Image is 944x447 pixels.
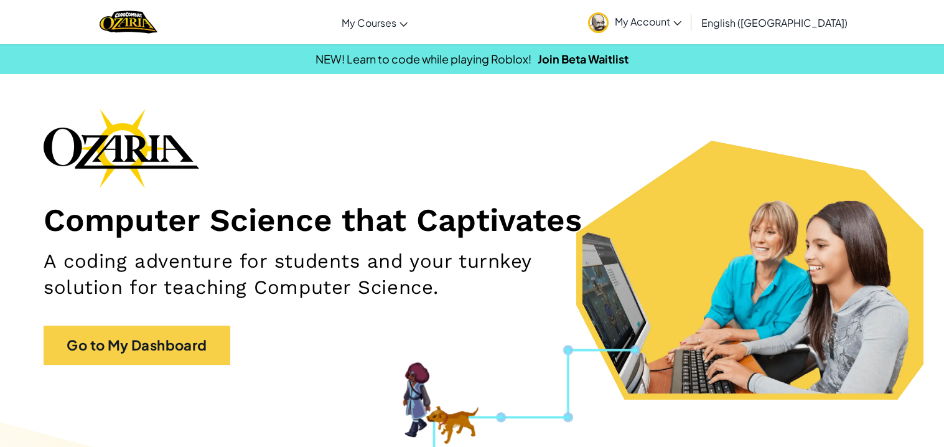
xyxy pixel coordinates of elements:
a: Ozaria by CodeCombat logo [100,9,157,35]
a: Go to My Dashboard [44,326,230,365]
img: Ozaria branding logo [44,108,199,188]
a: English ([GEOGRAPHIC_DATA]) [695,6,854,39]
a: My Courses [335,6,414,39]
span: English ([GEOGRAPHIC_DATA]) [701,16,848,29]
span: My Account [615,15,681,28]
h2: A coding adventure for students and your turnkey solution for teaching Computer Science. [44,248,618,301]
span: NEW! Learn to code while playing Roblox! [315,52,531,66]
a: Join Beta Waitlist [538,52,629,66]
h1: Computer Science that Captivates [44,200,900,239]
span: My Courses [342,16,396,29]
img: avatar [588,12,609,33]
a: My Account [582,2,688,42]
img: Home [100,9,157,35]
